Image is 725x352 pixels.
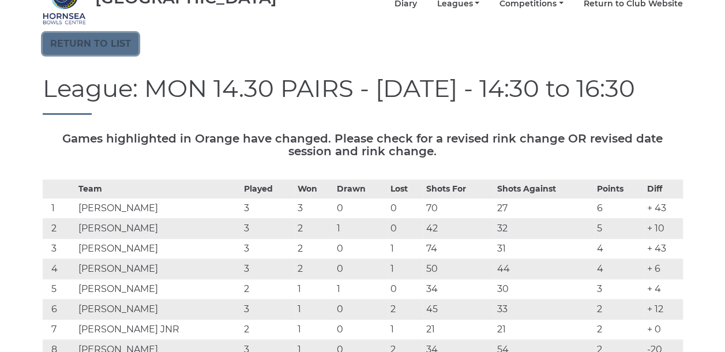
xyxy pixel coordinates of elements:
td: 1 [295,299,334,320]
td: 4 [43,259,76,279]
td: 0 [388,279,423,299]
td: 7 [43,320,76,340]
h5: Games highlighted in Orange have changed. Please check for a revised rink change OR revised date ... [43,132,683,158]
td: 5 [43,279,76,299]
td: 2 [594,320,644,340]
td: 5 [594,219,644,239]
td: 0 [334,299,388,320]
th: Team [76,180,241,199]
td: 2 [295,239,334,259]
h1: League: MON 14.30 PAIRS - [DATE] - 14:30 to 16:30 [43,75,683,115]
td: 0 [334,199,388,219]
td: + 4 [644,279,683,299]
td: 2 [594,299,644,320]
td: 1 [43,199,76,219]
td: 21 [494,320,594,340]
td: [PERSON_NAME] JNR [76,320,241,340]
td: 6 [594,199,644,219]
td: 21 [423,320,494,340]
th: Points [594,180,644,199]
td: 0 [334,259,388,279]
td: 1 [334,279,388,299]
td: 45 [423,299,494,320]
td: [PERSON_NAME] [76,279,241,299]
th: Shots Against [494,180,594,199]
td: 3 [241,219,295,239]
td: + 10 [644,219,683,239]
td: + 43 [644,239,683,259]
td: 32 [494,219,594,239]
td: 2 [241,320,295,340]
td: 2 [388,299,423,320]
th: Drawn [334,180,388,199]
td: + 6 [644,259,683,279]
td: 70 [423,199,494,219]
td: 3 [241,199,295,219]
td: 2 [241,279,295,299]
th: Lost [388,180,423,199]
th: Played [241,180,295,199]
td: 30 [494,279,594,299]
td: 6 [43,299,76,320]
td: [PERSON_NAME] [76,239,241,259]
td: 1 [295,320,334,340]
td: 3 [43,239,76,259]
td: 4 [594,239,644,259]
td: 2 [295,219,334,239]
td: [PERSON_NAME] [76,299,241,320]
td: 1 [388,259,423,279]
td: 0 [388,219,423,239]
td: 34 [423,279,494,299]
td: [PERSON_NAME] [76,219,241,239]
td: 4 [594,259,644,279]
td: 1 [295,279,334,299]
td: 31 [494,239,594,259]
td: 1 [388,239,423,259]
td: 0 [334,320,388,340]
td: + 0 [644,320,683,340]
td: 0 [388,199,423,219]
td: 42 [423,219,494,239]
th: Diff [644,180,683,199]
td: 2 [295,259,334,279]
td: 3 [241,299,295,320]
td: 1 [388,320,423,340]
td: 0 [334,239,388,259]
th: Won [295,180,334,199]
td: 74 [423,239,494,259]
td: + 43 [644,199,683,219]
td: 3 [295,199,334,219]
td: + 12 [644,299,683,320]
td: 44 [494,259,594,279]
td: 3 [594,279,644,299]
td: 27 [494,199,594,219]
td: [PERSON_NAME] [76,259,241,279]
td: 50 [423,259,494,279]
td: [PERSON_NAME] [76,199,241,219]
th: Shots For [423,180,494,199]
td: 3 [241,239,295,259]
td: 2 [43,219,76,239]
td: 3 [241,259,295,279]
a: Return to list [43,33,138,55]
td: 1 [334,219,388,239]
td: 33 [494,299,594,320]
